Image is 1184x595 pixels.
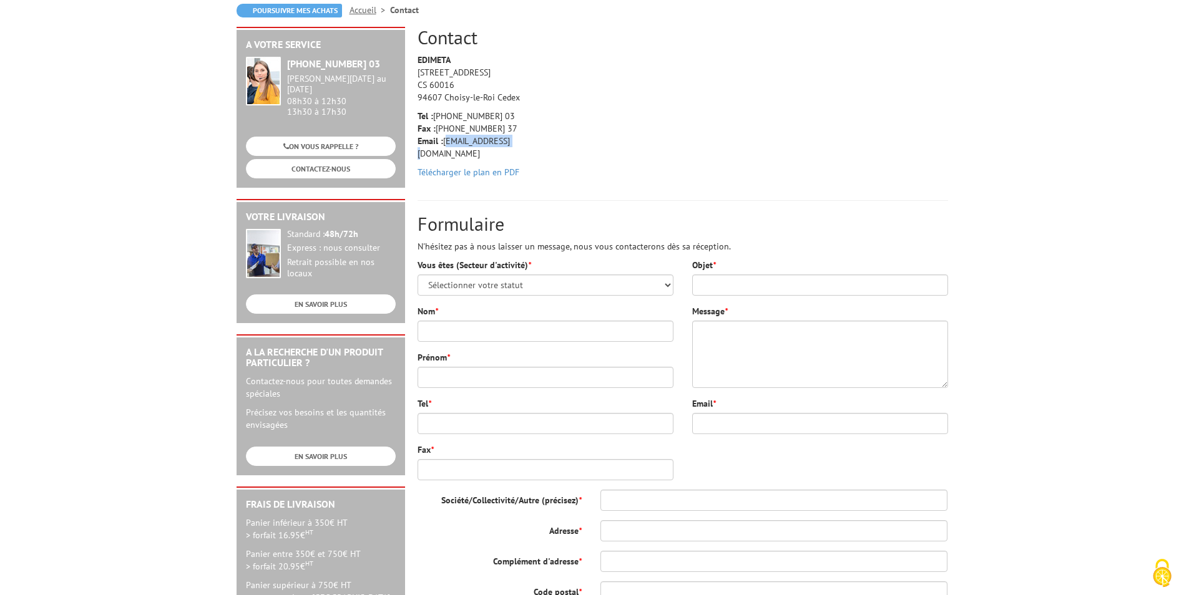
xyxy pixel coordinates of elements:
[418,123,436,134] strong: Fax :
[418,135,443,147] strong: Email :
[246,294,396,314] a: EN SAVOIR PLUS
[287,257,396,279] div: Retrait possible en nos locaux
[305,559,313,568] sup: HT
[350,4,390,16] a: Accueil
[418,240,948,253] p: N'hésitez pas à nous laisser un message, nous vous contacterons dès sa réception.
[418,259,531,271] label: Vous êtes (Secteur d'activité)
[390,4,419,16] li: Contact
[246,406,396,431] p: Précisez vos besoins et les quantités envisagées
[418,397,431,410] label: Tel
[246,159,396,178] a: CONTACTEZ-NOUS
[287,74,396,117] div: 08h30 à 12h30 13h30 à 17h30
[237,4,342,17] a: Poursuivre mes achats
[418,351,450,364] label: Prénom
[305,528,313,536] sup: HT
[418,54,451,65] strong: EDIMETA
[246,229,281,278] img: widget-livraison.jpg
[408,490,591,506] label: Société/Collectivité/Autre (précisez)
[1140,553,1184,595] button: Cookies (fenêtre modale)
[246,516,396,541] p: Panier inférieur à 350€ HT
[692,397,716,410] label: Email
[418,167,519,178] a: Télécharger le plan en PDF
[418,54,536,104] p: [STREET_ADDRESS] CS 60016 94607 Choisy-le-Roi Cedex
[418,305,438,317] label: Nom
[1147,558,1178,589] img: Cookies (fenêtre modale)
[418,443,434,456] label: Fax
[246,499,396,510] h2: Frais de Livraison
[246,211,396,223] h2: Votre livraison
[246,375,396,400] p: Contactez-nous pour toutes demandes spéciales
[246,39,396,51] h2: A votre service
[246,561,313,572] span: > forfait 20.95€
[246,447,396,466] a: EN SAVOIR PLUS
[408,520,591,537] label: Adresse
[418,27,948,47] h2: Contact
[408,551,591,568] label: Complément d'adresse
[418,110,536,160] p: [PHONE_NUMBER] 03 [PHONE_NUMBER] 37 [EMAIL_ADDRESS][DOMAIN_NAME]
[418,110,433,122] strong: Tel :
[287,74,396,95] div: [PERSON_NAME][DATE] au [DATE]
[692,305,728,317] label: Message
[246,137,396,156] a: ON VOUS RAPPELLE ?
[246,57,281,105] img: widget-service.jpg
[246,347,396,369] h2: A la recherche d'un produit particulier ?
[246,548,396,573] p: Panier entre 350€ et 750€ HT
[287,57,380,70] strong: [PHONE_NUMBER] 03
[418,213,948,234] h2: Formulaire
[325,228,358,239] strong: 48h/72h
[692,259,716,271] label: Objet
[287,229,396,240] div: Standard :
[287,243,396,254] div: Express : nous consulter
[246,530,313,541] span: > forfait 16.95€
